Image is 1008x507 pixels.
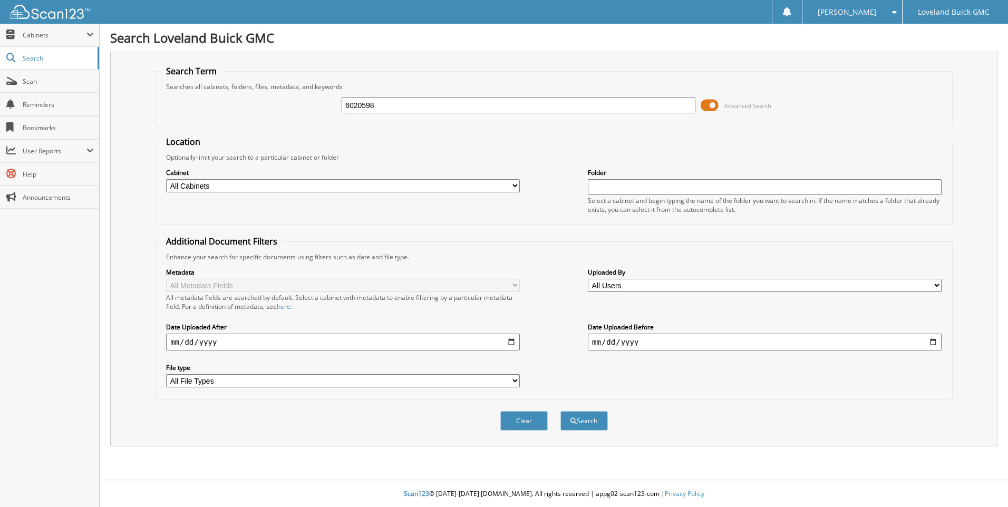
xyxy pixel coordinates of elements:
[560,411,608,431] button: Search
[161,136,206,148] legend: Location
[404,489,429,498] span: Scan123
[110,29,997,46] h1: Search Loveland Buick GMC
[23,31,86,40] span: Cabinets
[161,236,283,247] legend: Additional Document Filters
[166,323,520,331] label: Date Uploaded After
[11,5,90,19] img: scan123-logo-white.svg
[277,302,290,311] a: here
[588,268,942,277] label: Uploaded By
[665,489,704,498] a: Privacy Policy
[166,293,520,311] div: All metadata fields are searched by default. Select a cabinet with metadata to enable filtering b...
[23,147,86,155] span: User Reports
[918,9,990,15] span: Loveland Buick GMC
[161,82,947,91] div: Searches all cabinets, folders, files, metadata, and keywords
[588,323,942,331] label: Date Uploaded Before
[500,411,548,431] button: Clear
[166,268,520,277] label: Metadata
[588,334,942,350] input: end
[161,252,947,261] div: Enhance your search for specific documents using filters such as date and file type.
[23,123,94,132] span: Bookmarks
[724,102,771,110] span: Advanced Search
[161,65,222,77] legend: Search Term
[818,9,877,15] span: [PERSON_NAME]
[23,193,94,202] span: Announcements
[955,456,1008,507] iframe: Chat Widget
[166,168,520,177] label: Cabinet
[23,54,92,63] span: Search
[588,196,942,214] div: Select a cabinet and begin typing the name of the folder you want to search in. If the name match...
[100,481,1008,507] div: © [DATE]-[DATE] [DOMAIN_NAME]. All rights reserved | appg02-scan123-com |
[23,100,94,109] span: Reminders
[166,334,520,350] input: start
[23,77,94,86] span: Scan
[588,168,942,177] label: Folder
[166,363,520,372] label: File type
[23,170,94,179] span: Help
[161,153,947,162] div: Optionally limit your search to a particular cabinet or folder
